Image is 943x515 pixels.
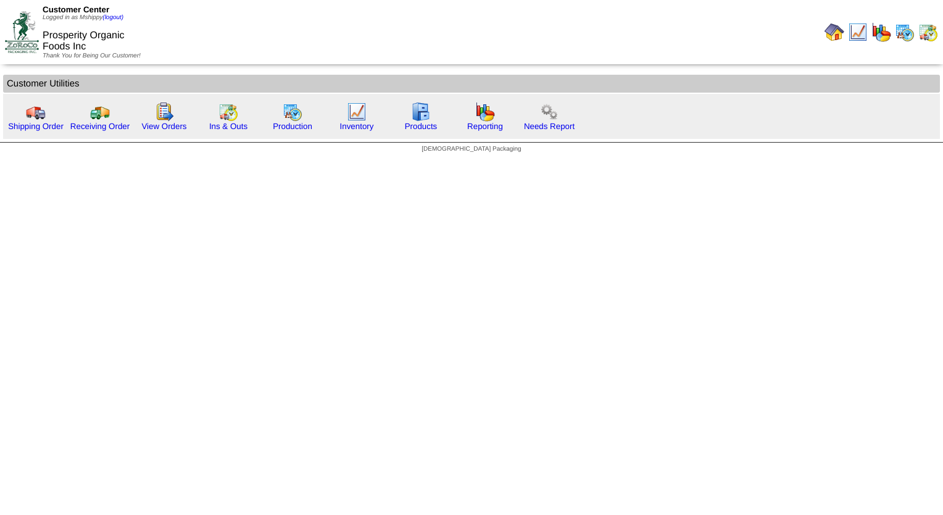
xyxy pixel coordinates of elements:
img: truck.gif [26,102,46,122]
a: View Orders [141,122,186,131]
a: Needs Report [524,122,575,131]
span: [DEMOGRAPHIC_DATA] Packaging [422,146,521,153]
span: Customer Center [43,5,109,14]
img: graph.gif [475,102,495,122]
a: Ins & Outs [209,122,247,131]
a: Inventory [340,122,374,131]
img: line_graph.gif [848,22,868,42]
a: (logout) [102,14,123,21]
img: cabinet.gif [411,102,431,122]
td: Customer Utilities [3,75,940,93]
img: truck2.gif [90,102,110,122]
img: calendarprod.gif [895,22,915,42]
img: home.gif [825,22,844,42]
span: Thank You for Being Our Customer! [43,52,141,59]
span: Logged in as Mshippy [43,14,123,21]
a: Products [405,122,438,131]
img: ZoRoCo_Logo(Green%26Foil)%20jpg.webp [5,11,39,52]
img: calendarprod.gif [283,102,302,122]
a: Production [273,122,312,131]
img: calendarinout.gif [218,102,238,122]
a: Shipping Order [8,122,64,131]
span: Prosperity Organic Foods Inc [43,30,125,52]
img: workorder.gif [154,102,174,122]
a: Reporting [467,122,503,131]
img: calendarinout.gif [918,22,938,42]
img: graph.gif [871,22,891,42]
img: line_graph.gif [347,102,367,122]
img: workflow.png [539,102,559,122]
a: Receiving Order [70,122,130,131]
